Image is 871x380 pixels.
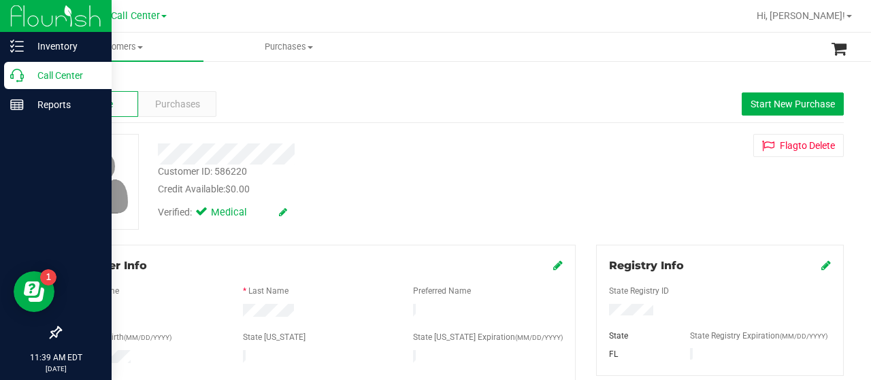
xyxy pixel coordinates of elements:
[690,330,827,342] label: State Registry Expiration
[155,97,200,111] span: Purchases
[24,97,105,113] p: Reports
[111,10,160,22] span: Call Center
[40,269,56,286] iframe: Resource center unread badge
[204,41,374,53] span: Purchases
[6,351,105,364] p: 11:39 AM EDT
[10,98,24,111] inline-svg: Reports
[203,33,374,61] a: Purchases
[599,348,680,360] div: FL
[243,331,306,343] label: State [US_STATE]
[158,205,287,220] div: Verified:
[753,134,844,157] button: Flagto Delete
[158,182,540,196] div: Credit Available:
[158,165,247,179] div: Customer ID: 586220
[24,67,105,84] p: Call Center
[780,332,827,340] span: (MM/DD/YYYY)
[78,331,171,343] label: Date of Birth
[515,334,563,341] span: (MM/DD/YYYY)
[225,184,250,194] span: $0.00
[33,41,203,53] span: Customers
[124,334,171,341] span: (MM/DD/YYYY)
[757,10,845,21] span: Hi, [PERSON_NAME]!
[413,285,471,297] label: Preferred Name
[413,331,563,343] label: State [US_STATE] Expiration
[211,205,265,220] span: Medical
[33,33,203,61] a: Customers
[6,364,105,374] p: [DATE]
[751,99,835,109] span: Start New Purchase
[10,39,24,53] inline-svg: Inventory
[742,92,844,116] button: Start New Purchase
[24,38,105,54] p: Inventory
[599,330,680,342] div: State
[609,285,669,297] label: State Registry ID
[248,285,289,297] label: Last Name
[14,271,54,312] iframe: Resource center
[609,259,684,272] span: Registry Info
[10,69,24,82] inline-svg: Call Center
